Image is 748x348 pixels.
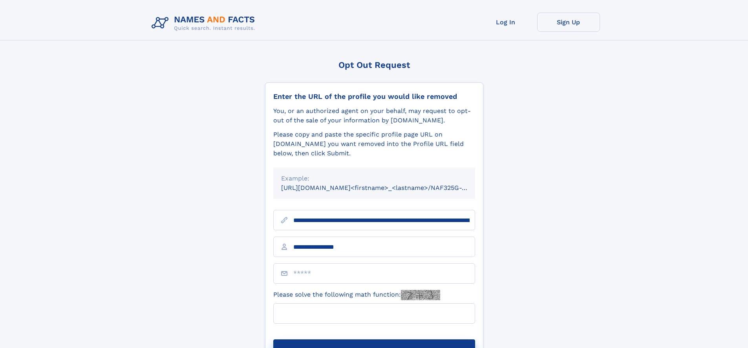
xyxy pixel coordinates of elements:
div: Please copy and paste the specific profile page URL on [DOMAIN_NAME] you want removed into the Pr... [273,130,475,158]
div: Opt Out Request [265,60,483,70]
label: Please solve the following math function: [273,290,440,300]
a: Sign Up [537,13,600,32]
div: Example: [281,174,467,183]
img: Logo Names and Facts [148,13,262,34]
div: Enter the URL of the profile you would like removed [273,92,475,101]
div: You, or an authorized agent on your behalf, may request to opt-out of the sale of your informatio... [273,106,475,125]
a: Log In [474,13,537,32]
small: [URL][DOMAIN_NAME]<firstname>_<lastname>/NAF325G-xxxxxxxx [281,184,490,191]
